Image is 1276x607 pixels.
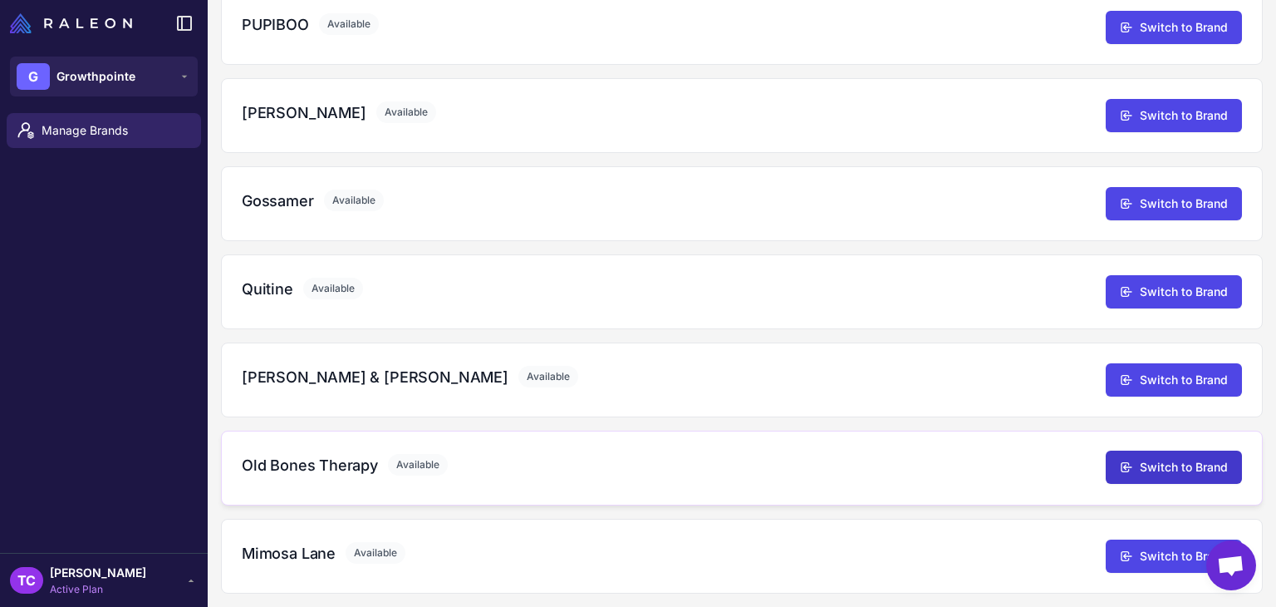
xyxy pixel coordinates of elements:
span: Manage Brands [42,121,188,140]
span: Available [376,101,436,123]
h3: Quitine [242,278,293,300]
div: G [17,63,50,90]
button: Switch to Brand [1106,11,1242,44]
a: Manage Brands [7,113,201,148]
h3: [PERSON_NAME] & [PERSON_NAME] [242,366,508,388]
h3: Old Bones Therapy [242,454,378,476]
h3: Gossamer [242,190,314,212]
button: GGrowthpointe [10,57,198,96]
button: Switch to Brand [1106,275,1242,308]
span: Growthpointe [56,67,135,86]
span: Available [324,190,384,211]
img: Raleon Logo [10,13,132,33]
span: Available [346,542,405,564]
div: TC [10,567,43,594]
h3: PUPIBOO [242,13,309,36]
button: Switch to Brand [1106,451,1242,484]
button: Switch to Brand [1106,363,1242,397]
span: Available [319,13,379,35]
h3: [PERSON_NAME] [242,101,366,124]
h3: Mimosa Lane [242,542,336,565]
button: Switch to Brand [1106,187,1242,220]
span: Available [518,366,578,387]
span: Available [388,454,448,476]
button: Switch to Brand [1106,99,1242,132]
span: Available [303,278,363,299]
span: [PERSON_NAME] [50,564,146,582]
span: Active Plan [50,582,146,597]
a: Open chat [1206,540,1256,590]
button: Switch to Brand [1106,540,1242,573]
